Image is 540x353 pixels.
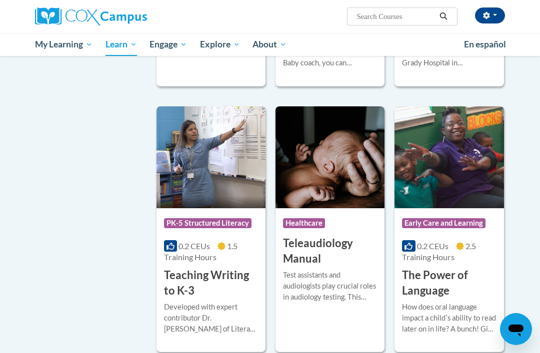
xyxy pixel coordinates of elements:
[35,7,181,25] a: Cox Campus
[149,38,187,50] span: Engage
[164,268,258,299] h3: Teaching Writing to K-3
[500,313,532,345] iframe: Button to launch messaging window
[402,218,485,228] span: Early Care and Learning
[164,218,251,228] span: PK-5 Structured Literacy
[394,106,503,352] a: Course LogoEarly Care and Learning0.2 CEUs2.5 Training Hours The Power of LanguageHow does oral l...
[402,268,496,299] h3: The Power of Language
[356,10,436,22] input: Search Courses
[156,106,265,352] a: Course LogoPK-5 Structured Literacy0.2 CEUs1.5 Training Hours Teaching Writing to K-3Developed wi...
[178,241,210,251] span: 0.2 CEUs
[35,7,147,25] img: Cox Campus
[200,38,240,50] span: Explore
[193,33,246,56] a: Explore
[252,38,286,50] span: About
[475,7,505,23] button: Account Settings
[464,39,506,49] span: En español
[275,106,384,352] a: Course LogoHealthcare Teleaudiology ManualTest assistants and audiologists play crucial roles in ...
[164,302,258,335] div: Developed with expert contributor Dr. [PERSON_NAME] of Literacy How. This course provides a resea...
[105,38,137,50] span: Learn
[246,33,293,56] a: About
[35,38,92,50] span: My Learning
[402,302,496,335] div: How does oral language impact a childʹs ability to read later on in life? A bunch! Give children ...
[283,236,377,267] h3: Teleaudiology Manual
[457,34,512,55] a: En español
[27,33,512,56] div: Main menu
[283,270,377,303] div: Test assistants and audiologists play crucial roles in audiology testing. This manual outlines th...
[28,33,99,56] a: My Learning
[143,33,193,56] a: Engage
[417,241,448,251] span: 0.2 CEUs
[99,33,143,56] a: Learn
[436,10,451,22] button: Search
[275,106,384,208] img: Course Logo
[394,106,503,208] img: Course Logo
[156,106,265,208] img: Course Logo
[283,218,325,228] span: Healthcare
